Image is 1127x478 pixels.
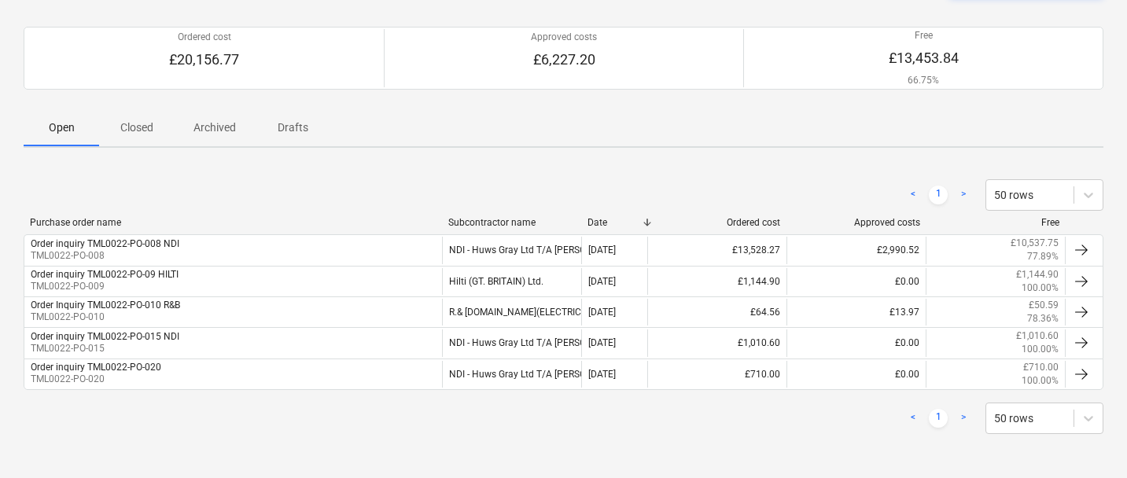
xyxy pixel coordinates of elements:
p: £710.00 [1023,361,1059,374]
p: 100.00% [1022,281,1059,295]
p: Approved costs [531,31,597,44]
div: £710.00 [647,361,786,388]
div: £1,144.90 [647,268,786,295]
p: £50.59 [1029,299,1059,312]
div: Order inquiry TML0022-PO-015 NDI [31,331,179,342]
p: TML0022-PO-020 [31,373,161,386]
div: £0.00 [786,361,926,388]
p: Free [889,29,959,42]
div: £0.00 [786,268,926,295]
p: £1,010.60 [1016,329,1059,343]
p: £6,227.20 [531,50,597,69]
p: £1,144.90 [1016,268,1059,281]
a: Previous page [904,409,923,428]
p: 100.00% [1022,374,1059,388]
a: Previous page [904,186,923,204]
div: £13,528.27 [647,237,786,263]
div: [DATE] [588,337,616,348]
p: TML0022-PO-010 [31,311,180,324]
div: [DATE] [588,276,616,287]
p: £20,156.77 [169,50,239,69]
div: Order inquiry TML0022-PO-020 [31,362,161,373]
div: NDI - Huws Gray Ltd T/A [PERSON_NAME] [442,361,581,388]
div: £0.00 [786,329,926,356]
p: 78.36% [1027,312,1059,325]
div: R.& [DOMAIN_NAME](ELECTRICAL WHOLESALERS)LIMITED [442,299,581,325]
div: NDI - Huws Gray Ltd T/A [PERSON_NAME] [442,329,581,356]
p: 66.75% [889,74,959,87]
p: Drafts [274,119,311,136]
a: Page 1 is your current page [929,186,948,204]
div: Ordered cost [654,217,780,228]
p: Archived [193,119,236,136]
p: Open [42,119,80,136]
p: TML0022-PO-015 [31,342,179,355]
div: Order inquiry TML0022-PO-09 HILTI [31,269,179,280]
div: £13.97 [786,299,926,325]
p: £13,453.84 [889,49,959,68]
p: 77.89% [1027,250,1059,263]
p: TML0022-PO-009 [31,280,179,293]
div: Order inquiry TML0022-PO-008 NDI [31,238,179,249]
div: Free [933,217,1059,228]
div: [DATE] [588,369,616,380]
a: Page 1 is your current page [929,409,948,428]
div: NDI - Huws Gray Ltd T/A [PERSON_NAME] [442,237,581,263]
p: 100.00% [1022,343,1059,356]
div: Hilti (GT. BRITAIN) Ltd. [442,268,581,295]
a: Next page [954,409,973,428]
iframe: Chat Widget [1048,403,1127,478]
div: Order Inquiry TML0022-PO-010 R&B [31,300,180,311]
div: Date [587,217,641,228]
p: Ordered cost [169,31,239,44]
div: Subcontractor name [448,217,575,228]
div: Purchase order name [30,217,436,228]
div: Approved costs [793,217,919,228]
div: [DATE] [588,307,616,318]
p: Closed [118,119,156,136]
div: £1,010.60 [647,329,786,356]
div: £64.56 [647,299,786,325]
p: £10,537.75 [1011,237,1059,250]
p: TML0022-PO-008 [31,249,179,263]
div: £2,990.52 [786,237,926,263]
div: [DATE] [588,245,616,256]
a: Next page [954,186,973,204]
